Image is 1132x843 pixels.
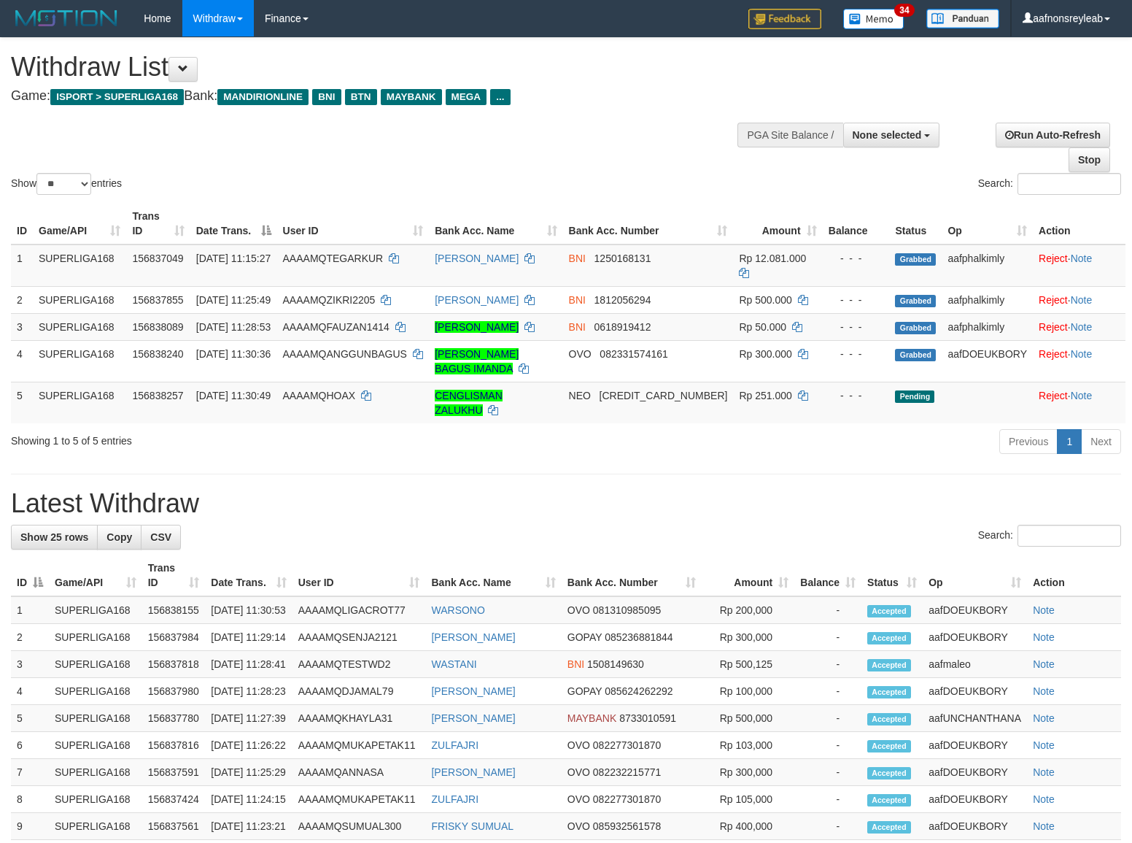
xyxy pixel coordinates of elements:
[923,786,1027,813] td: aafDOEUKBORY
[1033,739,1055,751] a: Note
[205,555,292,596] th: Date Trans.: activate to sort column ascending
[1017,525,1121,547] input: Search:
[196,348,271,360] span: [DATE] 11:30:36
[11,89,740,104] h4: Game: Bank:
[567,631,602,643] span: GOPAY
[923,813,1027,840] td: aafDOEUKBORY
[205,596,292,624] td: [DATE] 11:30:53
[11,813,49,840] td: 9
[587,658,644,670] span: Copy 1508149630 to clipboard
[142,705,206,732] td: 156837780
[50,89,184,105] span: ISPORT > SUPERLIGA168
[794,732,861,759] td: -
[435,294,519,306] a: [PERSON_NAME]
[867,605,911,617] span: Accepted
[142,786,206,813] td: 156837424
[1071,253,1093,264] a: Note
[867,740,911,752] span: Accepted
[605,631,672,643] span: Copy 085236881844 to clipboard
[593,739,661,751] span: Copy 082277301870 to clipboard
[33,203,126,245] th: Game/API: activate to sort column ascending
[569,321,586,333] span: BNI
[794,555,861,596] th: Balance: activate to sort column ascending
[594,321,651,333] span: Copy 0618919412 to clipboard
[593,820,661,832] span: Copy 085932561578 to clipboard
[142,813,206,840] td: 156837561
[11,786,49,813] td: 8
[794,705,861,732] td: -
[11,759,49,786] td: 7
[142,678,206,705] td: 156837980
[205,705,292,732] td: [DATE] 11:27:39
[97,525,141,550] a: Copy
[446,89,487,105] span: MEGA
[867,659,911,671] span: Accepted
[205,759,292,786] td: [DATE] 11:25:29
[381,89,442,105] span: MAYBANK
[142,759,206,786] td: 156837591
[1033,766,1055,778] a: Note
[429,203,562,245] th: Bank Acc. Name: activate to sort column ascending
[567,604,590,616] span: OVO
[567,712,616,724] span: MAYBANK
[11,489,1121,518] h1: Latest Withdraw
[569,390,591,401] span: NEO
[11,732,49,759] td: 6
[431,766,515,778] a: [PERSON_NAME]
[867,632,911,644] span: Accepted
[33,382,126,423] td: SUPERLIGA168
[567,658,584,670] span: BNI
[11,245,33,287] td: 1
[978,525,1121,547] label: Search:
[702,624,795,651] td: Rp 300,000
[11,313,33,340] td: 3
[923,596,1027,624] td: aafDOEUKBORY
[996,123,1110,147] a: Run Auto-Refresh
[205,813,292,840] td: [DATE] 11:23:21
[205,624,292,651] td: [DATE] 11:29:14
[895,253,936,266] span: Grabbed
[283,348,407,360] span: AAAAMQANGGUNBAGUS
[942,203,1033,245] th: Op: activate to sort column ascending
[605,685,672,697] span: Copy 085624262292 to clipboard
[196,321,271,333] span: [DATE] 11:28:53
[11,173,122,195] label: Show entries
[895,390,934,403] span: Pending
[205,732,292,759] td: [DATE] 11:26:22
[702,786,795,813] td: Rp 105,000
[292,732,426,759] td: AAAAMQMUKAPETAK11
[345,89,377,105] span: BTN
[1033,712,1055,724] a: Note
[292,786,426,813] td: AAAAMQMUKAPETAK11
[794,651,861,678] td: -
[283,294,376,306] span: AAAAMQZIKRI2205
[1033,286,1125,313] td: ·
[49,813,142,840] td: SUPERLIGA168
[1039,253,1068,264] a: Reject
[431,712,515,724] a: [PERSON_NAME]
[600,390,728,401] span: Copy 5859457144718569 to clipboard
[1039,294,1068,306] a: Reject
[431,820,513,832] a: FRISKY SUMUAL
[49,555,142,596] th: Game/API: activate to sort column ascending
[702,705,795,732] td: Rp 500,000
[569,348,592,360] span: OVO
[569,253,586,264] span: BNI
[11,624,49,651] td: 2
[1039,348,1068,360] a: Reject
[292,596,426,624] td: AAAAMQLIGACROT77
[425,555,561,596] th: Bank Acc. Name: activate to sort column ascending
[619,712,676,724] span: Copy 8733010591 to clipboard
[593,766,661,778] span: Copy 082232215771 to clipboard
[1017,173,1121,195] input: Search:
[435,253,519,264] a: [PERSON_NAME]
[1081,429,1121,454] a: Next
[594,253,651,264] span: Copy 1250168131 to clipboard
[923,624,1027,651] td: aafDOEUKBORY
[978,173,1121,195] label: Search:
[843,9,904,29] img: Button%20Memo.svg
[20,531,88,543] span: Show 25 rows
[49,651,142,678] td: SUPERLIGA168
[132,294,183,306] span: 156837855
[1033,382,1125,423] td: ·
